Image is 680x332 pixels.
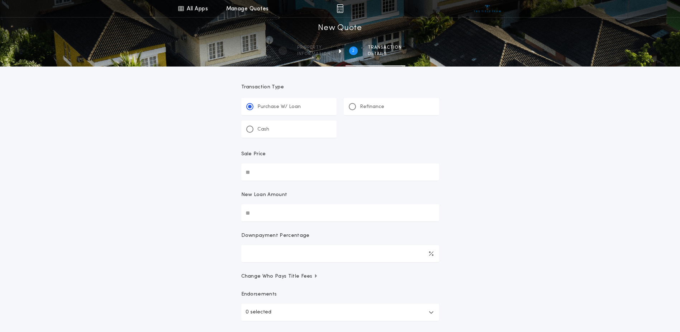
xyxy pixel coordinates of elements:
[241,163,439,181] input: Sale Price
[241,191,287,199] p: New Loan Amount
[337,4,343,13] img: img
[241,232,310,239] p: Downpayment Percentage
[257,103,301,111] p: Purchase W/ Loan
[241,304,439,321] button: 0 selected
[297,45,331,50] span: Property
[241,151,266,158] p: Sale Price
[368,45,402,50] span: Transaction
[241,204,439,221] input: New Loan Amount
[241,273,318,280] span: Change Who Pays Title Fees
[241,84,439,91] p: Transaction Type
[368,51,402,57] span: details
[246,308,271,317] p: 0 selected
[241,291,439,298] p: Endorsements
[352,48,355,54] h2: 2
[297,51,331,57] span: information
[241,245,439,262] input: Downpayment Percentage
[241,273,439,280] button: Change Who Pays Title Fees
[474,5,501,12] img: vs-icon
[318,23,362,34] h1: New Quote
[360,103,384,111] p: Refinance
[257,126,269,133] p: Cash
